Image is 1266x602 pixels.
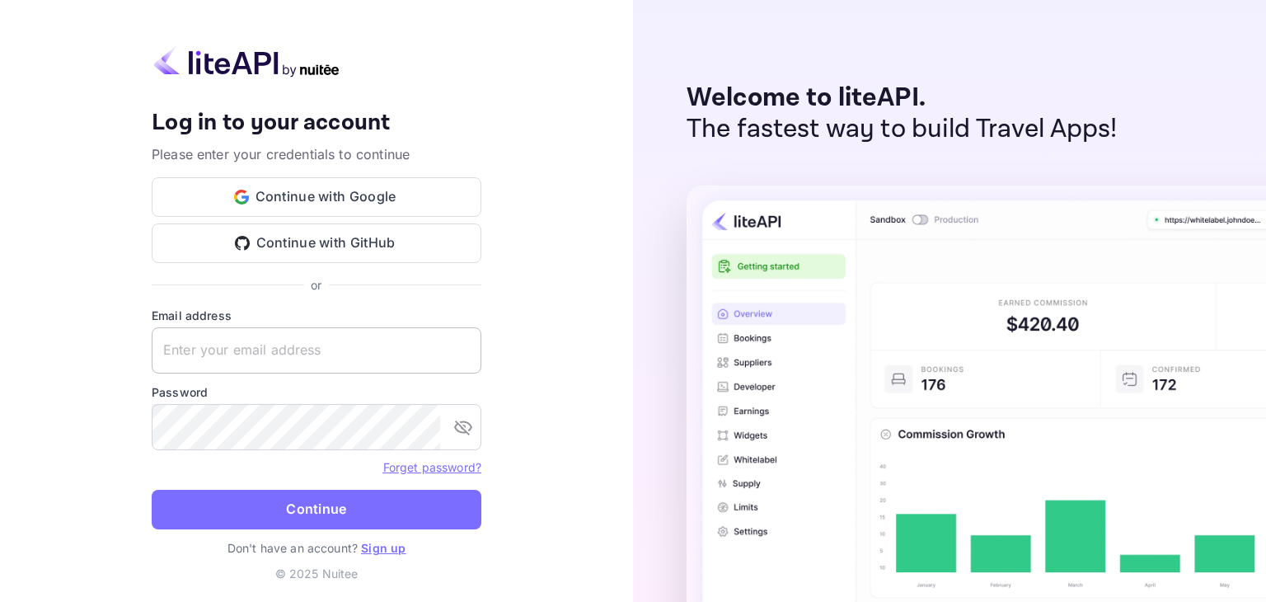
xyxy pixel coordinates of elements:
p: Don't have an account? [152,539,481,557]
a: Forget password? [383,460,481,474]
p: The fastest way to build Travel Apps! [687,114,1118,145]
button: toggle password visibility [447,411,480,444]
label: Email address [152,307,481,324]
button: Continue [152,490,481,529]
a: Sign up [361,541,406,555]
label: Password [152,383,481,401]
p: Welcome to liteAPI. [687,82,1118,114]
p: © 2025 Nuitee [275,565,359,582]
input: Enter your email address [152,327,481,374]
button: Continue with Google [152,177,481,217]
a: Forget password? [383,459,481,475]
p: or [311,276,321,294]
button: Continue with GitHub [152,223,481,263]
h4: Log in to your account [152,109,481,138]
p: Please enter your credentials to continue [152,144,481,164]
img: liteapi [152,45,341,78]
